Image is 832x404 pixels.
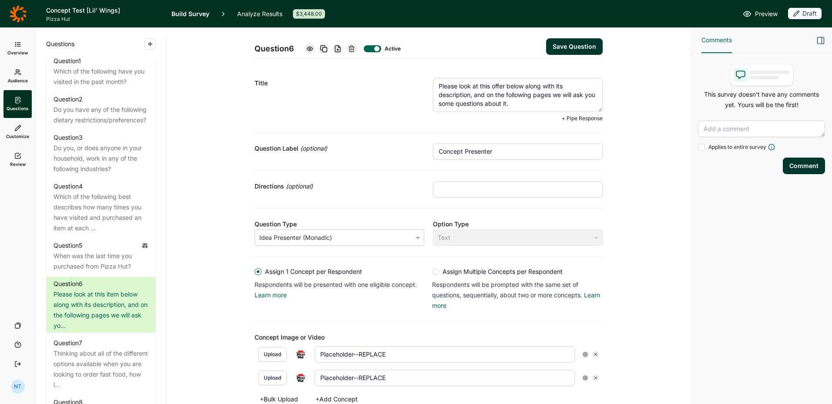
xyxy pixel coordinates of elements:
[743,9,778,19] a: Preview
[54,240,82,251] div: Question 5
[262,267,362,276] span: Assign 1 Concept per Respondent
[47,277,155,333] a: Question6Please look at this item below along with its description, and on the following pages we...
[698,89,825,110] p: This survey doesn't have any comments yet. Yours will be the first!
[10,161,26,167] span: Review
[562,115,603,122] span: + Pipe Response
[255,219,424,229] div: Question Type
[255,43,294,55] span: Question 6
[54,289,148,331] div: Please look at this item below along with its description, and on the following pages we will ask...
[47,54,155,89] a: Question1Which of the following have you visited in the past month?
[54,192,148,233] div: Which of the following best describes how many times you have visited and purchased an item at ea...
[255,181,424,192] div: Directions
[701,28,732,53] button: Comments
[3,146,32,174] a: Review
[54,251,148,272] div: When was the last time you purchased from Pizza Hut?
[300,143,327,154] span: (optional)
[294,348,308,361] img: k2hyfsb0szkbfrakalfk.png
[7,105,29,111] span: Questions
[7,50,28,56] span: Overview
[54,279,83,289] div: Question 6
[54,338,82,348] div: Question 7
[3,34,32,62] a: Overview
[346,44,357,54] div: Delete
[315,370,575,386] input: Concept Name...
[255,143,424,154] div: Question Label
[47,239,155,273] a: Question5When was the last time you purchased from Pizza Hut?
[582,374,589,381] div: Settings
[3,118,32,146] a: Customize
[255,291,287,299] a: Learn more
[54,94,83,104] div: Question 2
[439,267,563,276] span: Assign Multiple Concepts per Respondent
[46,16,161,23] span: Pizza Hut
[46,39,74,49] span: Questions
[54,66,148,87] div: Which of the following have you visited in the past month?
[47,336,155,392] a: Question7Thinking about all of the different options available when you are looking to order fast...
[54,181,83,192] div: Question 4
[783,158,825,174] button: Comment
[315,346,575,363] input: Concept Name...
[592,351,599,358] div: Remove
[433,78,603,112] textarea: Please look at this offer below along with its description, and on the following pages we will as...
[592,374,599,381] div: Remove
[54,143,148,174] div: Do you, or does anyone in your household, work in any of the following industries?
[54,348,148,390] div: Thinking about all of the different options available when you are looking to order fast food, ho...
[255,332,603,343] div: Concept Image or Video
[286,181,313,192] span: (optional)
[294,371,308,385] img: ioipgf6fat01dkgqsh8y.png
[258,347,287,362] button: Upload
[54,132,83,143] div: Question 3
[54,104,148,125] div: Do you have any of the following dietary restrictions/preferences?
[788,8,822,20] button: Draft
[258,370,287,385] button: Upload
[255,279,425,300] p: Respondents will be presented with one eligible concept.
[432,279,603,311] p: Respondents will be prompted with the same set of questions, sequentially, about two or more conc...
[546,38,603,55] button: Save Question
[3,62,32,90] a: Audience
[47,179,155,235] a: Question4Which of the following best describes how many times you have visited and purchased an i...
[255,78,424,88] div: Title
[47,92,155,127] a: Question2Do you have any of the following dietary restrictions/preferences?
[293,9,325,19] div: $3,448.00
[433,219,603,229] div: Option Type
[701,35,732,45] span: Comments
[46,5,161,16] h1: Concept Test [Lil' Wings]
[788,8,822,19] div: Draft
[47,131,155,176] a: Question3Do you, or does anyone in your household, work in any of the following industries?
[3,90,32,118] a: Questions
[8,77,28,84] span: Audience
[54,56,81,66] div: Question 1
[11,380,25,394] div: NT
[385,45,399,52] div: Active
[582,351,589,358] div: Settings
[708,144,766,151] span: Applies to entire survey
[755,9,778,19] span: Preview
[6,133,29,139] span: Customize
